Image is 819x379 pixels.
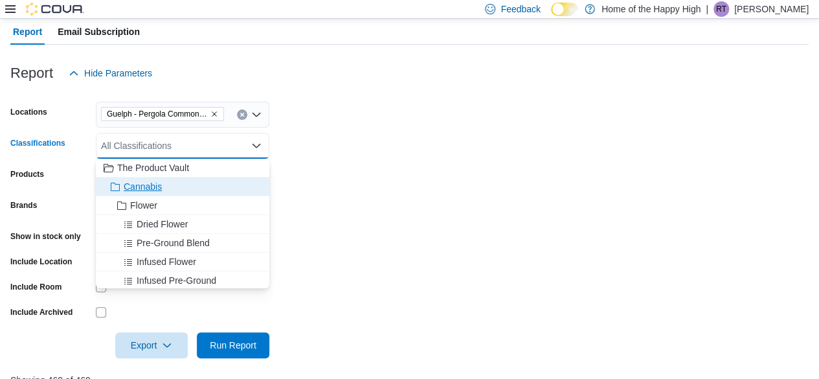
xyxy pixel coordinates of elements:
[10,231,81,242] label: Show in stock only
[551,3,578,16] input: Dark Mode
[84,67,152,80] span: Hide Parameters
[251,109,262,120] button: Open list of options
[130,199,157,212] span: Flower
[96,215,269,234] button: Dried Flower
[10,107,47,117] label: Locations
[713,1,729,17] div: Rachel Turner
[96,253,269,271] button: Infused Flower
[123,332,180,358] span: Export
[10,169,44,179] label: Products
[101,107,224,121] span: Guelph - Pergola Commons - Fire & Flower
[734,1,809,17] p: [PERSON_NAME]
[96,234,269,253] button: Pre-Ground Blend
[124,180,162,193] span: Cannabis
[251,141,262,151] button: Close list of options
[96,196,269,215] button: Flower
[117,161,189,174] span: The Product Vault
[601,1,701,17] p: Home of the Happy High
[107,108,208,121] span: Guelph - Pergola Commons - Fire & Flower
[10,307,73,317] label: Include Archived
[115,332,188,358] button: Export
[210,339,256,352] span: Run Report
[237,109,247,120] button: Clear input
[58,19,140,45] span: Email Subscription
[137,236,210,249] span: Pre-Ground Blend
[137,274,216,287] span: Infused Pre-Ground
[10,138,65,148] label: Classifications
[10,200,37,211] label: Brands
[96,159,269,178] button: The Product Vault
[10,282,62,292] label: Include Room
[96,178,269,196] button: Cannabis
[10,65,53,81] h3: Report
[210,110,218,118] button: Remove Guelph - Pergola Commons - Fire & Flower from selection in this group
[137,218,188,231] span: Dried Flower
[26,3,84,16] img: Cova
[96,271,269,290] button: Infused Pre-Ground
[716,1,726,17] span: RT
[706,1,708,17] p: |
[137,255,196,268] span: Infused Flower
[197,332,269,358] button: Run Report
[13,19,42,45] span: Report
[10,257,72,267] label: Include Location
[551,16,552,17] span: Dark Mode
[63,60,157,86] button: Hide Parameters
[500,3,540,16] span: Feedback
